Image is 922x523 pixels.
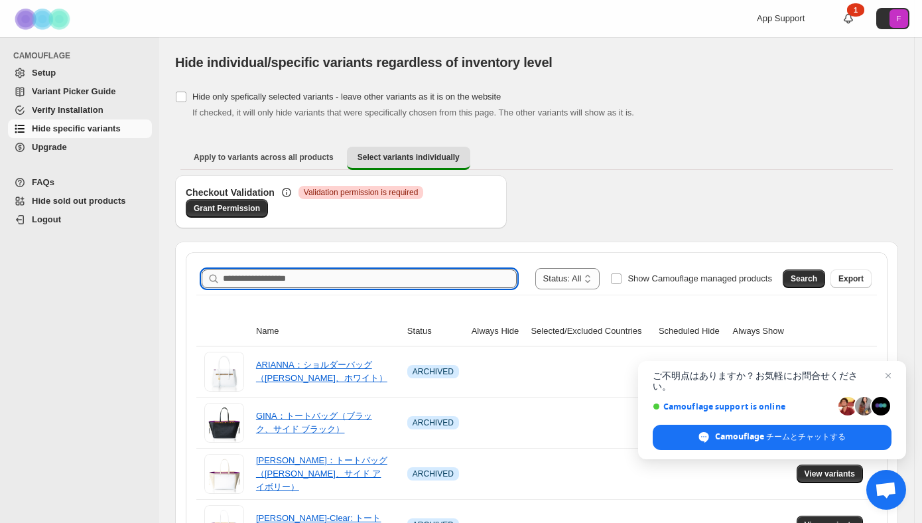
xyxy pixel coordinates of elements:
[8,64,152,82] a: Setup
[468,317,527,346] th: Always Hide
[413,469,454,479] span: ARCHIVED
[32,105,103,115] span: Verify Installation
[8,138,152,157] a: Upgrade
[8,173,152,192] a: FAQs
[204,352,244,392] img: ARIANNA：ショルダーバッグ （ホワイト、ホワイト）
[842,12,855,25] a: 1
[192,108,634,117] span: If checked, it will only hide variants that were specifically chosen from this page. The other va...
[413,417,454,428] span: ARCHIVED
[728,317,792,346] th: Always Show
[889,9,908,28] span: Avatar with initials F
[653,370,891,392] span: ご不明点はありますか？お気軽にお問合せください。
[8,82,152,101] a: Variant Picker Guide
[876,8,909,29] button: Avatar with initials F
[204,454,244,494] img: GINA：トートバッグ（ホワイト、サイド アイボリー）
[527,317,654,346] th: Selected/Excluded Countries
[757,13,805,23] span: App Support
[175,55,553,70] span: Hide individual/specific variants regardless of inventory level
[830,269,872,288] button: Export
[256,360,387,383] a: ARIANNA：ショルダーバッグ （[PERSON_NAME]、ホワイト）
[183,147,344,168] button: Apply to variants across all products
[8,210,152,229] a: Logout
[653,425,891,450] div: Camouflage チームとチャットする
[627,273,772,283] span: Show Camouflage managed products
[653,402,834,411] span: Camouflage support is online
[192,92,501,102] span: Hide only spefically selected variants - leave other variants as it is on the website
[791,273,817,284] span: Search
[32,214,61,224] span: Logout
[32,177,54,187] span: FAQs
[11,1,77,37] img: Camouflage
[304,187,419,198] span: Validation permission is required
[805,469,856,479] span: View variants
[194,152,334,163] span: Apply to variants across all products
[252,317,403,346] th: Name
[838,273,864,284] span: Export
[186,186,275,199] h3: Checkout Validation
[783,269,825,288] button: Search
[194,203,260,214] span: Grant Permission
[32,196,126,206] span: Hide sold out products
[797,465,864,483] button: View variants
[8,192,152,210] a: Hide sold out products
[32,142,67,152] span: Upgrade
[8,101,152,119] a: Verify Installation
[413,366,454,377] span: ARCHIVED
[897,15,901,23] text: F
[847,3,864,17] div: 1
[8,119,152,138] a: Hide specific variants
[32,123,121,133] span: Hide specific variants
[715,431,846,443] span: Camouflage チームとチャットする
[866,470,906,510] div: チャットを開く
[403,317,468,346] th: Status
[256,455,387,492] a: [PERSON_NAME]：トートバッグ（[PERSON_NAME]、サイド アイボリー）
[655,317,729,346] th: Scheduled Hide
[32,86,115,96] span: Variant Picker Guide
[880,368,896,384] span: チャットを閉じる
[13,50,153,61] span: CAMOUFLAGE
[32,68,56,78] span: Setup
[186,199,268,218] a: Grant Permission
[358,152,460,163] span: Select variants individually
[256,411,372,434] a: GINA：トートバッグ（ブラック、サイド ブラック）
[347,147,470,170] button: Select variants individually
[204,403,244,443] img: GINA：トートバッグ（ブラック、サイド ブラック）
